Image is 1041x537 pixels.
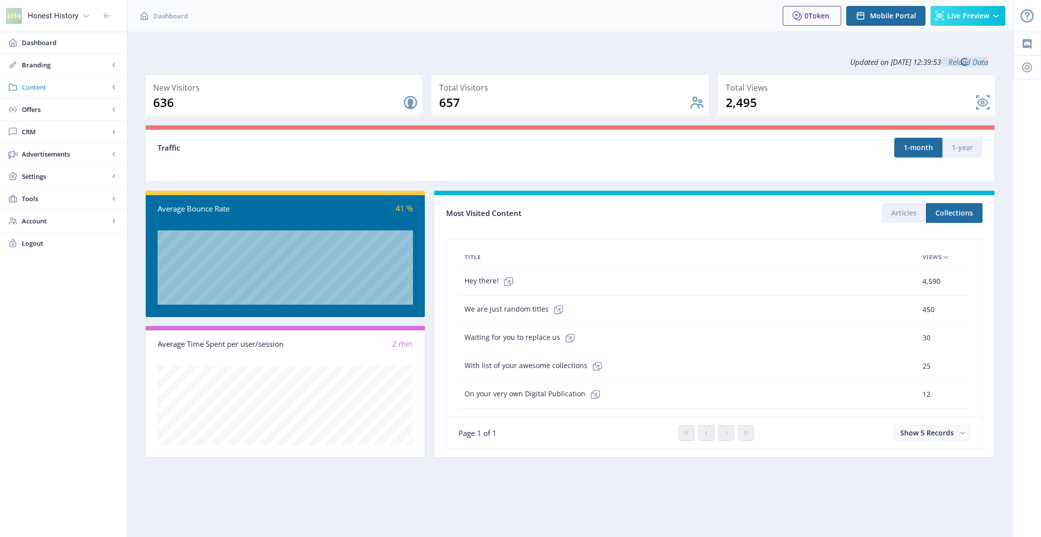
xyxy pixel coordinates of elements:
span: Live Preview [947,12,989,20]
span: Dashboard [153,11,188,21]
span: Offers [22,105,109,114]
button: Collections [926,203,983,223]
span: 25 [923,360,930,372]
span: Dashboard [22,38,119,48]
div: 636 [153,95,403,110]
span: Hey there! [464,271,519,291]
div: Honest History [28,5,78,27]
span: 4,590 [923,275,940,287]
div: 2 min [286,338,413,350]
button: Live Preview [930,6,1005,26]
span: 30 [923,332,930,344]
div: Average Time Spent per user/session [158,338,286,350]
button: 1-month [894,138,942,158]
span: Branding [22,60,109,70]
div: 2,495 [726,95,975,110]
span: Token [809,11,829,20]
button: Articles [882,203,926,223]
span: 12 [923,388,930,400]
div: Updated on [DATE] 12:39:53 [145,50,995,74]
button: Show 5 Records [894,426,970,440]
span: Account [22,216,109,226]
div: Average Bounce Rate [158,203,286,215]
div: Total Visitors [439,81,704,95]
span: Tools [22,194,109,204]
span: Waiting for you to replace us [464,328,580,348]
span: 450 [923,304,934,316]
button: 0Token [783,6,841,26]
img: properties.app_icon.png [6,8,22,24]
div: Total Views [726,81,991,95]
button: 1-year [942,138,983,158]
span: Logout [22,238,119,248]
span: Views [923,251,942,263]
span: 41 % [396,203,413,214]
div: 657 [439,95,689,110]
span: Advertisements [22,149,109,159]
div: Traffic [158,142,570,154]
span: On your very own Digital Publication [464,384,605,404]
a: Reload Data [941,57,988,67]
span: We are just random titles [464,300,569,320]
span: With list of your awesome collections [464,356,607,376]
div: New Visitors [153,81,418,95]
span: Show 5 Records [900,428,954,437]
span: Content [22,82,109,92]
span: CRM [22,127,109,137]
span: Title [464,251,481,263]
div: Most Visited Content [446,206,714,221]
span: Page 1 of 1 [459,428,497,438]
span: Mobile Portal [870,12,916,20]
span: Settings [22,171,109,181]
button: Mobile Portal [846,6,925,26]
